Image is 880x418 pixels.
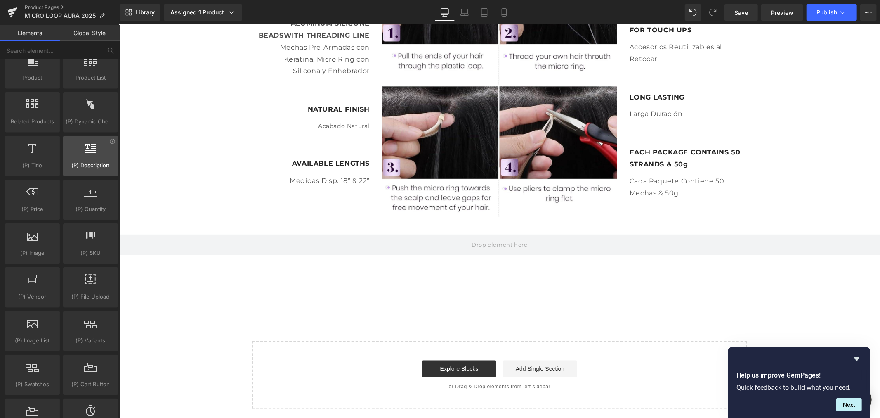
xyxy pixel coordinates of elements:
[7,161,57,170] span: (P) Title
[836,398,862,411] button: Next question
[66,380,116,389] span: (P) Cart Button
[66,161,116,170] span: (P) Description
[852,354,862,364] button: Hide survey
[705,4,721,21] button: Redo
[165,7,250,14] strong: WITH THREADING LINE
[139,150,250,162] p: Medidas Disp. 18” & 22”
[66,249,116,257] span: (P) SKU
[510,17,622,40] p: Accesorios Reutilizables al Retocar
[734,8,748,17] span: Save
[455,4,474,21] a: Laptop
[7,380,57,389] span: (P) Swatches
[146,359,615,365] p: or Drag & Drop elements from left sidebar
[494,4,514,21] a: Mobile
[771,8,793,17] span: Preview
[7,336,57,345] span: (P) Image List
[510,83,622,95] p: Larga Duración
[135,9,155,16] span: Library
[384,336,458,352] a: Add Single Section
[7,117,57,126] span: Related Products
[66,205,116,214] span: (P) Quantity
[860,4,877,21] button: More
[66,74,116,82] span: Product List
[66,117,116,126] span: (P) Dynamic Checkout Button
[474,4,494,21] a: Tablet
[25,4,120,11] a: Product Pages
[761,4,803,21] a: Preview
[7,292,57,301] span: (P) Vendor
[139,96,250,107] p: Acabado Natural
[685,4,701,21] button: Undo
[66,292,116,301] span: (P) File Upload
[173,135,250,142] strong: AVAILABLE LENGTHS
[139,17,250,52] p: Mechas Pre-Armadas con Keratina, Micro Ring con Silicona y Enhebrador
[189,81,250,88] b: NATURAL FINISH
[510,123,621,143] b: EACH PACKAGE CONTAINS 50 STRANDS & 50g
[120,4,160,21] a: New Library
[109,138,116,145] div: View Information
[807,4,857,21] button: Publish
[736,384,862,392] p: Quick feedback to build what you need.
[303,336,377,352] a: Explore Blocks
[736,354,862,411] div: Help us improve GemPages!
[7,205,57,214] span: (P) Price
[510,69,565,76] b: LONG LASTING
[816,9,837,16] span: Publish
[435,4,455,21] a: Desktop
[510,151,622,175] p: Cada Paquete Contiene 50 Mechas & 50g
[736,370,862,380] h2: Help us improve GemPages!
[66,336,116,345] span: (P) Variants
[60,25,120,41] a: Global Style
[7,249,57,257] span: (P) Image
[170,8,236,17] div: Assigned 1 Product
[25,12,96,19] span: MICRO LOOP AURA 2025
[7,74,57,82] span: Product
